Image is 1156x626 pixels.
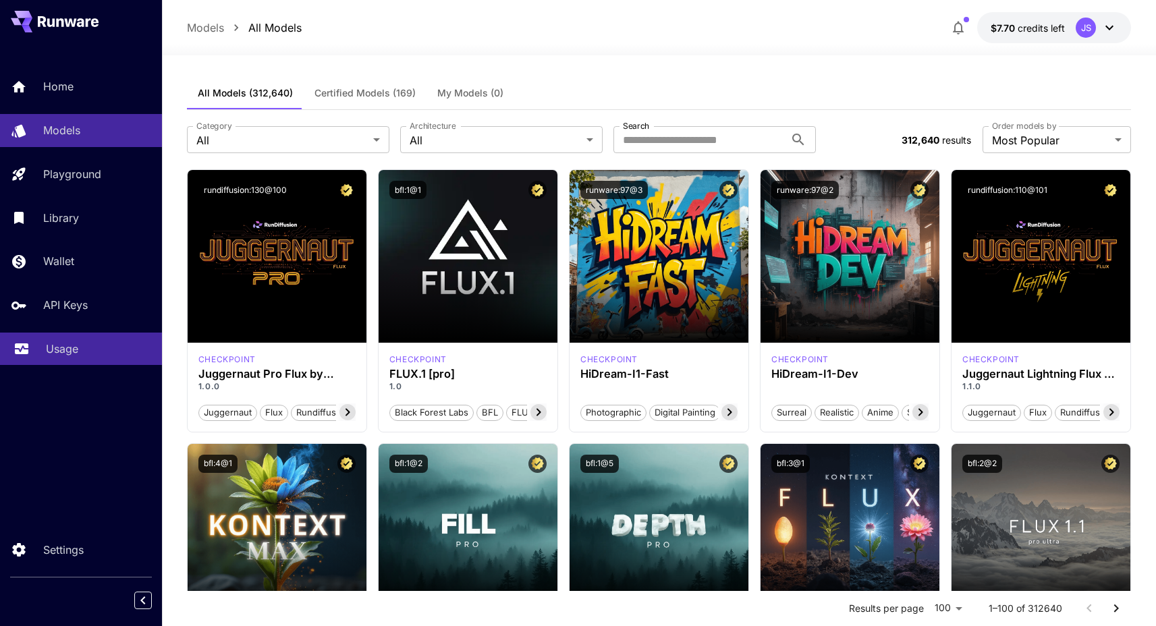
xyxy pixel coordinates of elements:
[43,542,84,558] p: Settings
[771,353,829,366] p: checkpoint
[942,134,971,146] span: results
[962,353,1020,366] div: FLUX.1 D
[390,406,473,420] span: Black Forest Labs
[962,455,1002,473] button: bfl:2@2
[43,297,88,313] p: API Keys
[1101,455,1120,473] button: Certified Model – Vetted for best performance and includes a commercial license.
[862,406,898,420] span: Anime
[771,353,829,366] div: HiDream Dev
[506,403,569,421] button: FLUX.1 [pro]
[389,181,426,199] button: bfl:1@1
[989,602,1062,615] p: 1–100 of 312640
[198,353,256,366] p: checkpoint
[198,455,238,473] button: bfl:4@1
[719,181,738,199] button: Certified Model – Vetted for best performance and includes a commercial license.
[862,403,899,421] button: Anime
[198,87,293,99] span: All Models (312,640)
[507,406,568,420] span: FLUX.1 [pro]
[196,132,368,148] span: All
[389,455,428,473] button: bfl:1@2
[649,403,721,421] button: Digital Painting
[815,406,858,420] span: Realistic
[46,341,78,357] p: Usage
[580,455,619,473] button: bfl:1@5
[962,368,1120,380] h3: Juggernaut Lightning Flux by RunDiffusion
[910,455,929,473] button: Certified Model – Vetted for best performance and includes a commercial license.
[902,134,939,146] span: 312,640
[1089,561,1156,626] iframe: Chat Widget
[187,20,224,36] a: Models
[291,403,354,421] button: rundiffusion
[650,406,720,420] span: Digital Painting
[337,181,356,199] button: Certified Model – Vetted for best performance and includes a commercial license.
[991,21,1065,35] div: $7.70062
[248,20,302,36] p: All Models
[389,353,447,366] div: fluxpro
[43,253,74,269] p: Wallet
[963,406,1020,420] span: juggernaut
[198,353,256,366] div: FLUX.1 D
[1055,403,1118,421] button: rundiffusion
[771,403,812,421] button: Surreal
[977,12,1131,43] button: $7.70062JS
[528,181,547,199] button: Certified Model – Vetted for best performance and includes a commercial license.
[337,455,356,473] button: Certified Model – Vetted for best performance and includes a commercial license.
[410,132,581,148] span: All
[623,120,649,132] label: Search
[1018,22,1065,34] span: credits left
[260,403,288,421] button: flux
[772,406,811,420] span: Surreal
[389,353,447,366] p: checkpoint
[771,368,929,380] div: HiDream-I1-Dev
[771,455,810,473] button: bfl:3@1
[528,455,547,473] button: Certified Model – Vetted for best performance and includes a commercial license.
[1055,406,1118,420] span: rundiffusion
[43,210,79,226] p: Library
[1076,18,1096,38] div: JS
[581,406,646,420] span: Photographic
[144,588,162,613] div: Collapse sidebar
[992,120,1056,132] label: Order models by
[992,132,1109,148] span: Most Popular
[43,122,80,138] p: Models
[580,181,648,199] button: runware:97@3
[389,403,474,421] button: Black Forest Labs
[314,87,416,99] span: Certified Models (169)
[1024,406,1051,420] span: flux
[580,353,638,366] p: checkpoint
[902,403,945,421] button: Stylized
[410,120,456,132] label: Architecture
[815,403,859,421] button: Realistic
[198,368,356,380] h3: Juggernaut Pro Flux by RunDiffusion
[1101,181,1120,199] button: Certified Model – Vetted for best performance and includes a commercial license.
[389,368,547,380] h3: FLUX.1 [pro]
[962,181,1053,199] button: rundiffusion:110@101
[260,406,287,420] span: flux
[477,406,503,420] span: BFL
[929,598,967,618] div: 100
[962,353,1020,366] p: checkpoint
[910,181,929,199] button: Certified Model – Vetted for best performance and includes a commercial license.
[187,20,302,36] nav: breadcrumb
[771,181,839,199] button: runware:97@2
[580,368,738,380] h3: HiDream-I1-Fast
[991,22,1018,34] span: $7.70
[43,78,74,94] p: Home
[292,406,354,420] span: rundiffusion
[719,455,738,473] button: Certified Model – Vetted for best performance and includes a commercial license.
[962,403,1021,421] button: juggernaut
[849,602,924,615] p: Results per page
[199,406,256,420] span: juggernaut
[476,403,503,421] button: BFL
[134,592,152,609] button: Collapse sidebar
[1024,403,1052,421] button: flux
[198,380,356,393] p: 1.0.0
[962,380,1120,393] p: 1.1.0
[43,166,101,182] p: Playground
